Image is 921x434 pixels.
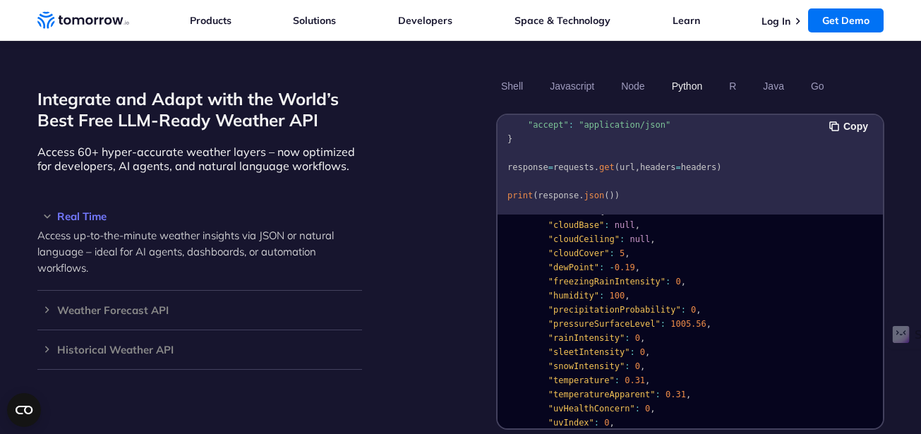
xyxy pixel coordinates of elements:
[553,162,594,172] span: requests
[548,277,665,287] span: "freezingRainIntensity"
[548,248,609,258] span: "cloudCover"
[548,347,630,357] span: "sleetIntensity"
[716,162,721,172] span: )
[190,14,231,27] a: Products
[639,162,675,172] span: headers
[758,74,789,98] button: Java
[616,74,649,98] button: Node
[548,361,624,371] span: "snowIntensity"
[639,333,644,343] span: ,
[37,88,362,131] h2: Integrate and Adapt with the World’s Best Free LLM-Ready Weather API
[37,211,362,222] h3: Real Time
[548,263,598,272] span: "dewPoint"
[630,347,634,357] span: :
[829,119,872,134] button: Copy
[7,393,41,427] button: Open CMP widget
[680,162,716,172] span: headers
[599,206,604,216] span: {
[680,305,685,315] span: :
[604,220,609,230] span: :
[655,390,660,399] span: :
[398,14,452,27] a: Developers
[634,162,639,172] span: ,
[634,404,639,414] span: :
[619,234,624,244] span: :
[543,106,548,116] span: =
[645,375,650,385] span: ,
[579,191,584,200] span: .
[625,333,630,343] span: :
[619,248,624,258] span: 5
[594,162,598,172] span: .
[548,291,598,301] span: "humidity"
[673,14,700,27] a: Learn
[685,390,690,399] span: ,
[614,375,619,385] span: :
[680,277,685,287] span: ,
[724,74,741,98] button: R
[599,263,604,272] span: :
[625,291,630,301] span: ,
[609,291,625,301] span: 100
[548,234,619,244] span: "cloudCeiling"
[589,206,594,216] span: :
[808,8,884,32] a: Get Demo
[625,375,645,385] span: 0.31
[548,220,603,230] span: "cloudBase"
[634,361,639,371] span: 0
[579,120,670,130] span: "application/json"
[634,220,639,230] span: ,
[599,291,604,301] span: :
[37,305,362,315] h3: Weather Forecast API
[762,15,790,28] a: Log In
[675,162,680,172] span: =
[527,120,568,130] span: "accept"
[619,162,634,172] span: url
[675,277,680,287] span: 0
[691,305,696,315] span: 0
[634,263,639,272] span: ,
[665,277,670,287] span: :
[548,375,614,385] span: "temperature"
[625,248,630,258] span: ,
[614,191,619,200] span: )
[604,191,609,200] span: (
[670,319,706,329] span: 1005.56
[507,162,548,172] span: response
[614,263,634,272] span: 0.19
[548,162,553,172] span: =
[609,418,614,428] span: ,
[666,74,707,98] button: Python
[533,191,538,200] span: (
[545,74,599,98] button: Javascript
[514,14,610,27] a: Space & Technology
[568,120,573,130] span: :
[706,319,711,329] span: ,
[548,404,634,414] span: "uvHealthConcern"
[614,162,619,172] span: (
[548,390,655,399] span: "temperatureApparent"
[584,191,604,200] span: json
[507,134,512,144] span: }
[609,263,614,272] span: -
[609,191,614,200] span: )
[548,206,589,216] span: "values"
[599,162,615,172] span: get
[660,319,665,329] span: :
[496,74,528,98] button: Shell
[37,344,362,355] h3: Historical Weather API
[548,319,660,329] span: "pressureSurfaceLevel"
[538,191,579,200] span: response
[37,145,362,173] p: Access 60+ hyper-accurate weather layers – now optimized for developers, AI agents, and natural l...
[665,390,685,399] span: 0.31
[293,14,336,27] a: Solutions
[37,227,362,276] p: Access up-to-the-minute weather insights via JSON or natural language – ideal for AI agents, dash...
[553,106,558,116] span: {
[548,418,594,428] span: "uvIndex"
[625,361,630,371] span: :
[507,191,533,200] span: print
[604,418,609,428] span: 0
[645,404,650,414] span: 0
